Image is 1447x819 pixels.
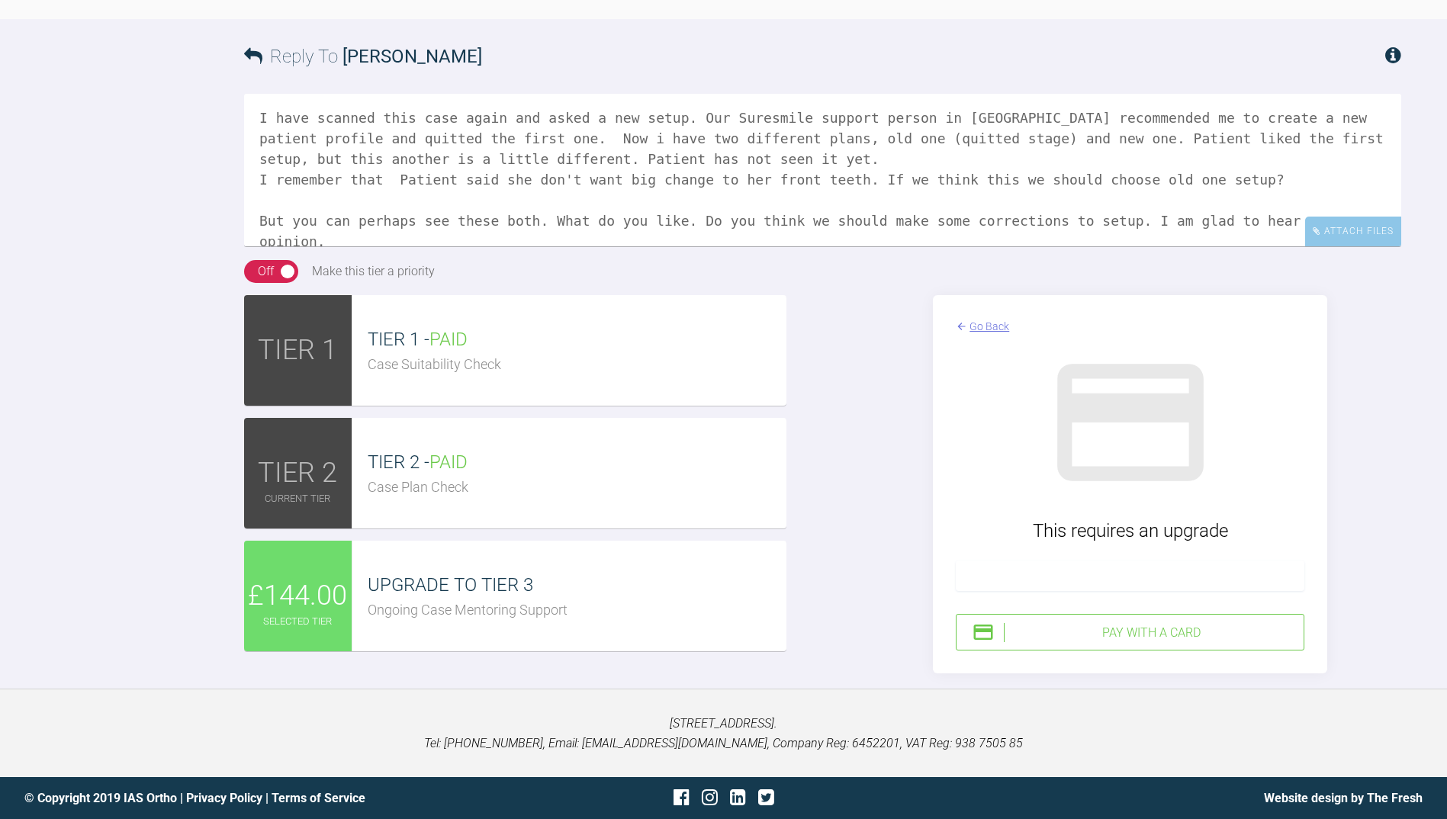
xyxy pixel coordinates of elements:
[429,451,468,473] span: PAID
[972,621,995,644] img: stripeIcon.ae7d7783.svg
[969,318,1009,335] div: Go Back
[24,788,490,808] div: © Copyright 2019 IAS Ortho | |
[368,329,468,350] span: TIER 1 -
[258,262,274,281] div: Off
[312,262,435,281] div: Make this tier a priority
[258,451,337,496] span: TIER 2
[244,94,1401,246] textarea: Hey Tif I have scanned this case again and asked a new setup. Our Suresmile support person in [GE...
[956,318,967,335] img: arrowBack.f0745bb9.svg
[24,714,1423,753] p: [STREET_ADDRESS]. Tel: [PHONE_NUMBER], Email: [EMAIL_ADDRESS][DOMAIN_NAME], Company Reg: 6452201,...
[272,791,365,805] a: Terms of Service
[1264,791,1423,805] a: Website design by The Fresh
[186,791,262,805] a: Privacy Policy
[956,516,1304,545] div: This requires an upgrade
[429,329,468,350] span: PAID
[342,46,482,67] span: [PERSON_NAME]
[258,329,337,373] span: TIER 1
[368,599,786,621] div: Ongoing Case Mentoring Support
[368,477,786,499] div: Case Plan Check
[1004,623,1297,643] div: Pay with a Card
[368,354,786,376] div: Case Suitability Check
[244,42,482,71] h3: Reply To
[248,574,347,618] span: £144.00
[368,574,533,596] span: UPGRADE TO TIER 3
[368,451,468,473] span: TIER 2 -
[1305,217,1401,246] div: Attach Files
[1043,335,1218,510] img: stripeGray.902526a8.svg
